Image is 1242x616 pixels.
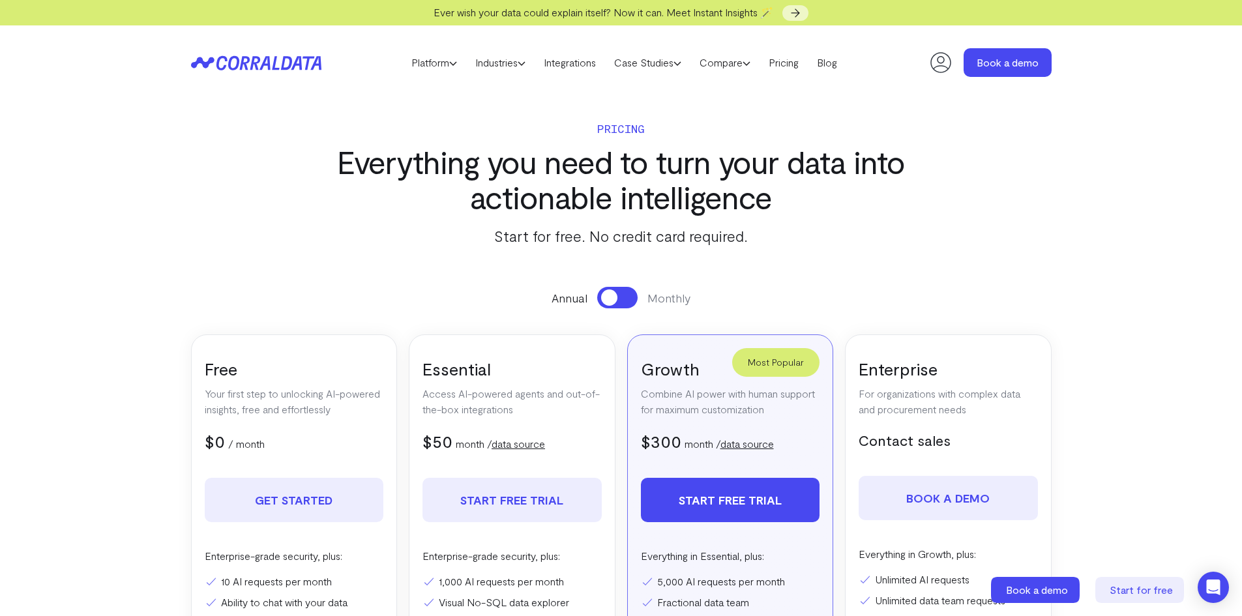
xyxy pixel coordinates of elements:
a: Case Studies [605,53,690,72]
a: Pricing [760,53,808,72]
span: Book a demo [1006,583,1068,596]
p: Access AI-powered agents and out-of-the-box integrations [422,386,602,417]
li: 10 AI requests per month [205,574,384,589]
li: Fractional data team [641,594,820,610]
li: 5,000 AI requests per month [641,574,820,589]
p: Pricing [318,119,925,138]
span: $50 [422,431,452,451]
a: Start free trial [641,478,820,522]
li: Unlimited data team requests [859,593,1038,608]
p: Everything in Growth, plus: [859,546,1038,562]
span: Monthly [647,289,690,306]
a: Industries [466,53,535,72]
a: Book a demo [991,577,1082,603]
li: Visual No-SQL data explorer [422,594,602,610]
p: month / [456,436,545,452]
a: data source [492,437,545,450]
div: Most Popular [732,348,820,377]
p: Your first step to unlocking AI-powered insights, free and effortlessly [205,386,384,417]
li: 1,000 AI requests per month [422,574,602,589]
a: data source [720,437,774,450]
span: Ever wish your data could explain itself? Now it can. Meet Instant Insights 🪄 [434,6,773,18]
p: / month [228,436,265,452]
a: Start for free [1095,577,1187,603]
h3: Everything you need to turn your data into actionable intelligence [318,144,925,214]
h5: Contact sales [859,430,1038,450]
a: Integrations [535,53,605,72]
p: month / [685,436,774,452]
p: Enterprise-grade security, plus: [422,548,602,564]
a: Blog [808,53,846,72]
span: Annual [552,289,587,306]
a: Get Started [205,478,384,522]
p: Combine AI power with human support for maximum customization [641,386,820,417]
h3: Enterprise [859,358,1038,379]
a: Book a demo [859,476,1038,520]
span: Start for free [1110,583,1173,596]
p: For organizations with complex data and procurement needs [859,386,1038,417]
a: Start free trial [422,478,602,522]
li: Ability to chat with your data [205,594,384,610]
a: Book a demo [964,48,1052,77]
p: Enterprise-grade security, plus: [205,548,384,564]
li: Unlimited AI requests [859,572,1038,587]
p: Start for free. No credit card required. [318,224,925,248]
span: $300 [641,431,681,451]
span: $0 [205,431,225,451]
h3: Growth [641,358,820,379]
h3: Free [205,358,384,379]
h3: Essential [422,358,602,379]
a: Platform [402,53,466,72]
p: Everything in Essential, plus: [641,548,820,564]
div: Open Intercom Messenger [1198,572,1229,603]
a: Compare [690,53,760,72]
